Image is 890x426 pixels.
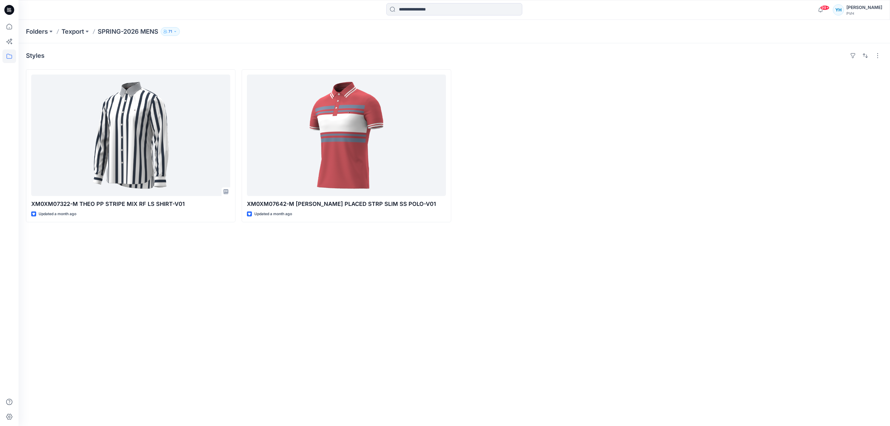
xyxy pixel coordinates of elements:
div: PVH [846,11,882,16]
a: XM0XM07322-M THEO PP STRIPE MIX RF LS SHIRT-V01 [31,75,230,196]
p: Updated a month ago [254,211,292,217]
a: XM0XM07642-M REISS PLACED STRP SLIM SS POLO-V01 [247,75,446,196]
p: XM0XM07322-M THEO PP STRIPE MIX RF LS SHIRT-V01 [31,200,230,208]
p: XM0XM07642-M [PERSON_NAME] PLACED STRP SLIM SS POLO-V01 [247,200,446,208]
div: [PERSON_NAME] [846,4,882,11]
a: Texport [61,27,84,36]
p: SPRING-2026 MENS [98,27,158,36]
button: 71 [161,27,180,36]
span: 99+ [820,5,829,10]
div: YH [833,4,844,15]
p: 71 [168,28,172,35]
a: Folders [26,27,48,36]
p: Updated a month ago [39,211,76,217]
h4: Styles [26,52,44,59]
